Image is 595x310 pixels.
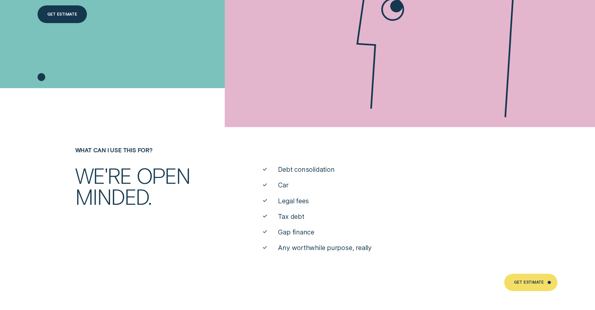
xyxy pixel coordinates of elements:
span: Any worthwhile purpose, really [278,243,371,252]
div: We're open minded. [72,165,223,207]
span: Tax debt [278,212,304,221]
span: Debt consolidation [278,165,334,174]
a: Get Estimate [504,274,557,291]
span: Gap finance [278,228,314,237]
span: Car [278,181,288,189]
div: What can I use this for? [72,147,223,154]
span: Legal fees [278,197,309,205]
a: Get Estimate [37,5,87,23]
